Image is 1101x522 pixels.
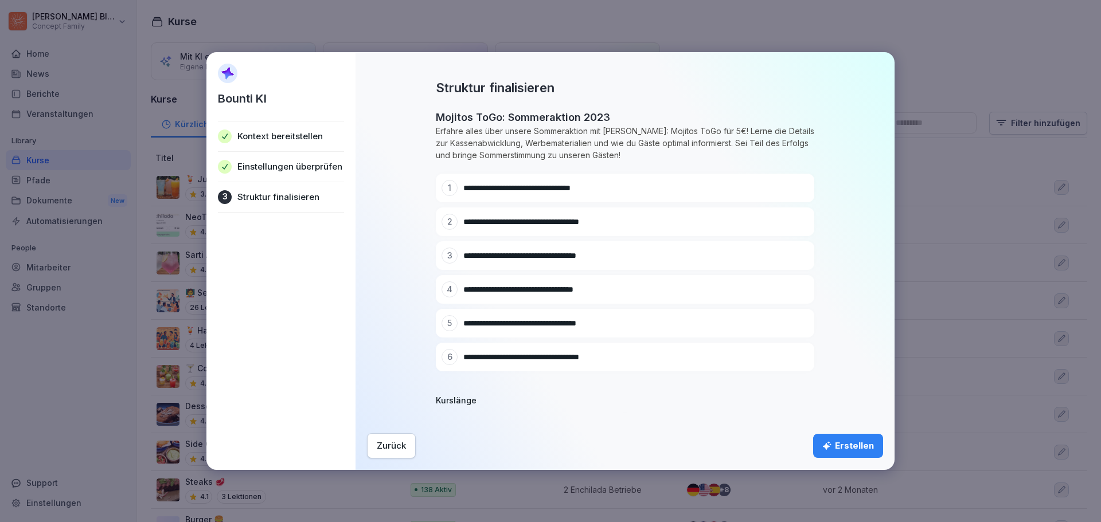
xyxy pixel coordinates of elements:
div: 3 [218,190,232,204]
div: 1 [442,180,458,196]
h4: Kurslänge [436,395,814,406]
div: 2 [442,214,458,230]
button: Zurück [367,433,416,458]
img: AI Sparkle [218,64,237,83]
div: Erstellen [822,439,874,452]
p: Einstellungen überprüfen [237,161,342,172]
p: Kontext bereitstellen [237,131,323,142]
h2: Struktur finalisieren [436,80,555,96]
p: Bounti KI [218,90,267,107]
div: 3 [442,248,458,264]
h2: Mojitos ToGo: Sommeraktion 2023 [436,109,814,125]
p: Struktur finalisieren [237,191,319,203]
div: Zurück [377,439,406,452]
div: 5 [442,315,458,331]
div: 6 [442,349,458,365]
div: 4 [442,281,458,297]
button: Erstellen [813,434,883,458]
p: Erfahre alles über unsere Sommeraktion mit [PERSON_NAME]: Mojitos ToGo für 5€! Lerne die Details ... [436,125,814,161]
